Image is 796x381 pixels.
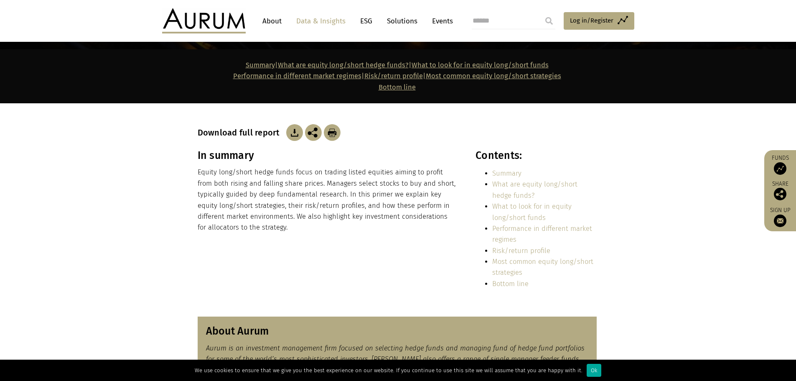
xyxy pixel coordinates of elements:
[364,72,423,80] a: Risk/return profile
[768,207,792,227] a: Sign up
[324,124,341,141] img: Download Article
[774,162,786,175] img: Access Funds
[768,154,792,175] a: Funds
[258,13,286,29] a: About
[492,202,572,221] a: What to look for in equity long/short funds
[198,149,458,162] h3: In summary
[379,83,416,91] a: Bottom line
[198,128,284,138] h3: Download full report
[492,225,592,243] a: Performance in different market regimes
[492,169,521,177] a: Summary
[233,61,561,91] strong: | | | |
[541,13,557,29] input: Submit
[246,61,275,69] a: Summary
[206,344,585,363] em: Aurum is an investment management firm focused on selecting hedge funds and managing fund of hedg...
[412,61,549,69] a: What to look for in equity long/short funds
[278,61,409,69] a: What are equity long/short hedge funds?
[476,149,596,162] h3: Contents:
[774,215,786,227] img: Sign up to our newsletter
[198,167,458,233] p: Equity long/short hedge funds focus on trading listed equities aiming to profit from both rising ...
[492,180,577,199] a: What are equity long/short hedge funds?
[206,325,588,338] h3: About Aurum
[356,13,376,29] a: ESG
[292,13,350,29] a: Data & Insights
[587,364,601,377] div: Ok
[774,188,786,200] img: Share this post
[162,8,246,33] img: Aurum
[428,13,453,29] a: Events
[383,13,422,29] a: Solutions
[570,15,613,26] span: Log in/Register
[564,12,634,30] a: Log in/Register
[233,72,361,80] a: Performance in different market regimes
[305,124,322,141] img: Share this post
[426,72,561,80] a: Most common equity long/short strategies
[768,181,792,200] div: Share
[286,124,303,141] img: Download Article
[492,280,529,288] a: Bottom line
[492,247,550,255] a: Risk/return profile
[492,258,593,276] a: Most common equity long/short strategies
